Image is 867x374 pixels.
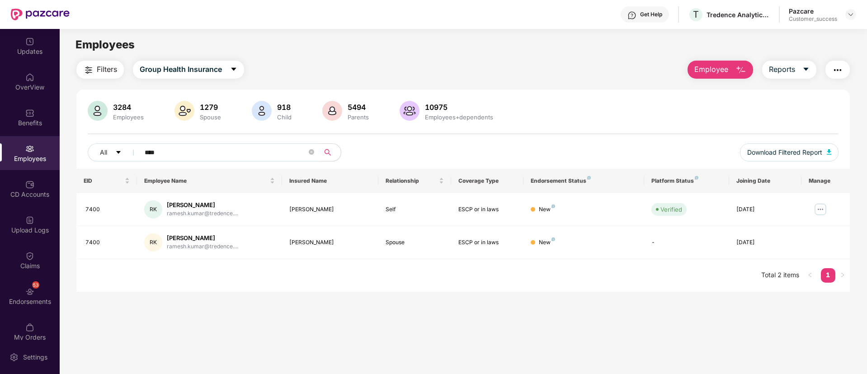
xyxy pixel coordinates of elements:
[115,149,122,156] span: caret-down
[174,101,194,121] img: svg+xml;base64,PHN2ZyB4bWxucz0iaHR0cDovL3d3dy53My5vcmcvMjAwMC9zdmciIHhtbG5zOnhsaW5rPSJodHRwOi8vd3...
[309,148,314,157] span: close-circle
[762,61,816,79] button: Reportscaret-down
[144,177,268,185] span: Employee Name
[640,11,662,18] div: Get Help
[832,65,843,76] img: svg+xml;base64,PHN2ZyB4bWxucz0iaHR0cDovL3d3dy53My5vcmcvMjAwMC9zdmciIHdpZHRoPSIyNCIgaGVpZ2h0PSIyNC...
[651,177,721,185] div: Platform Status
[167,201,238,209] div: [PERSON_NAME]
[688,61,753,79] button: Employee
[133,61,244,79] button: Group Health Insurancecaret-down
[167,234,238,242] div: [PERSON_NAME]
[587,176,591,180] img: svg+xml;base64,PHN2ZyB4bWxucz0iaHR0cDovL3d3dy53My5vcmcvMjAwMC9zdmciIHdpZHRoPSI4IiBoZWlnaHQ9IjgiIH...
[140,64,222,75] span: Group Health Insurance
[827,149,831,155] img: svg+xml;base64,PHN2ZyB4bWxucz0iaHR0cDovL3d3dy53My5vcmcvMjAwMC9zdmciIHhtbG5zOnhsaW5rPSJodHRwOi8vd3...
[531,177,637,185] div: Endorsement Status
[84,177,123,185] span: EID
[378,169,451,193] th: Relationship
[25,180,34,189] img: svg+xml;base64,PHN2ZyBpZD0iQ0RfQWNjb3VudHMiIGRhdGEtbmFtZT0iQ0QgQWNjb3VudHMiIHhtbG5zPSJodHRwOi8vd3...
[25,37,34,46] img: svg+xml;base64,PHN2ZyBpZD0iVXBkYXRlZCIgeG1sbnM9Imh0dHA6Ly93d3cudzMub3JnLzIwMDAvc3ZnIiB3aWR0aD0iMj...
[707,10,770,19] div: Tredence Analytics Solutions Private Limited
[83,65,94,76] img: svg+xml;base64,PHN2ZyB4bWxucz0iaHR0cDovL3d3dy53My5vcmcvMjAwMC9zdmciIHdpZHRoPSIyNCIgaGVpZ2h0PSIyNC...
[735,65,746,76] img: svg+xml;base64,PHN2ZyB4bWxucz0iaHR0cDovL3d3dy53My5vcmcvMjAwMC9zdmciIHhtbG5zOnhsaW5rPSJodHRwOi8vd3...
[386,177,437,185] span: Relationship
[319,143,341,161] button: search
[25,144,34,153] img: svg+xml;base64,PHN2ZyBpZD0iRW1wbG95ZWVzIiB4bWxucz0iaHR0cDovL3d3dy53My5vcmcvMjAwMC9zdmciIHdpZHRoPS...
[167,209,238,218] div: ramesh.kumar@tredence....
[75,38,135,51] span: Employees
[458,238,516,247] div: ESCP or in laws
[167,242,238,251] div: ramesh.kumar@tredence....
[551,204,555,208] img: svg+xml;base64,PHN2ZyB4bWxucz0iaHR0cDovL3d3dy53My5vcmcvMjAwMC9zdmciIHdpZHRoPSI4IiBoZWlnaHQ9IjgiIH...
[458,205,516,214] div: ESCP or in laws
[25,109,34,118] img: svg+xml;base64,PHN2ZyBpZD0iQmVuZWZpdHMiIHhtbG5zPSJodHRwOi8vd3d3LnczLm9yZy8yMDAwL3N2ZyIgd2lkdGg9Ij...
[309,149,314,155] span: close-circle
[76,61,124,79] button: Filters
[289,205,372,214] div: [PERSON_NAME]
[423,103,495,112] div: 10975
[322,101,342,121] img: svg+xml;base64,PHN2ZyB4bWxucz0iaHR0cDovL3d3dy53My5vcmcvMjAwMC9zdmciIHhtbG5zOnhsaW5rPSJodHRwOi8vd3...
[693,9,699,20] span: T
[25,323,34,332] img: svg+xml;base64,PHN2ZyBpZD0iTXlfT3JkZXJzIiBkYXRhLW5hbWU9Ik15IE9yZGVycyIgeG1sbnM9Imh0dHA6Ly93d3cudz...
[198,103,223,112] div: 1279
[346,103,371,112] div: 5494
[807,272,813,278] span: left
[275,114,293,121] div: Child
[9,353,19,362] img: svg+xml;base64,PHN2ZyBpZD0iU2V0dGluZy0yMHgyMCIgeG1sbnM9Imh0dHA6Ly93d3cudzMub3JnLzIwMDAvc3ZnIiB3aW...
[346,114,371,121] div: Parents
[769,64,795,75] span: Reports
[88,101,108,121] img: svg+xml;base64,PHN2ZyB4bWxucz0iaHR0cDovL3d3dy53My5vcmcvMjAwMC9zdmciIHhtbG5zOnhsaW5rPSJodHRwOi8vd3...
[747,147,822,157] span: Download Filtered Report
[551,237,555,241] img: svg+xml;base64,PHN2ZyB4bWxucz0iaHR0cDovL3d3dy53My5vcmcvMjAwMC9zdmciIHdpZHRoPSI4IiBoZWlnaHQ9IjgiIH...
[289,238,372,247] div: [PERSON_NAME]
[451,169,523,193] th: Coverage Type
[386,205,443,214] div: Self
[539,205,555,214] div: New
[761,268,799,283] li: Total 2 items
[144,200,162,218] div: RK
[813,202,828,217] img: manageButton
[97,64,117,75] span: Filters
[111,103,146,112] div: 3284
[802,66,810,74] span: caret-down
[694,64,728,75] span: Employee
[252,101,272,121] img: svg+xml;base64,PHN2ZyB4bWxucz0iaHR0cDovL3d3dy53My5vcmcvMjAwMC9zdmciIHhtbG5zOnhsaW5rPSJodHRwOi8vd3...
[840,272,845,278] span: right
[198,114,223,121] div: Spouse
[660,205,682,214] div: Verified
[847,11,854,18] img: svg+xml;base64,PHN2ZyBpZD0iRHJvcGRvd24tMzJ4MzIiIHhtbG5zPSJodHRwOi8vd3d3LnczLm9yZy8yMDAwL3N2ZyIgd2...
[32,281,39,289] div: 53
[137,169,282,193] th: Employee Name
[736,238,794,247] div: [DATE]
[835,268,850,283] li: Next Page
[20,353,50,362] div: Settings
[400,101,419,121] img: svg+xml;base64,PHN2ZyB4bWxucz0iaHR0cDovL3d3dy53My5vcmcvMjAwMC9zdmciIHhtbG5zOnhsaW5rPSJodHRwOi8vd3...
[25,287,34,296] img: svg+xml;base64,PHN2ZyBpZD0iRW5kb3JzZW1lbnRzIiB4bWxucz0iaHR0cDovL3d3dy53My5vcmcvMjAwMC9zdmciIHdpZH...
[85,238,130,247] div: 7400
[644,226,729,259] td: -
[736,205,794,214] div: [DATE]
[627,11,636,20] img: svg+xml;base64,PHN2ZyBpZD0iSGVscC0zMngzMiIgeG1sbnM9Imh0dHA6Ly93d3cudzMub3JnLzIwMDAvc3ZnIiB3aWR0aD...
[25,73,34,82] img: svg+xml;base64,PHN2ZyBpZD0iSG9tZSIgeG1sbnM9Imh0dHA6Ly93d3cudzMub3JnLzIwMDAvc3ZnIiB3aWR0aD0iMjAiIG...
[539,238,555,247] div: New
[230,66,237,74] span: caret-down
[275,103,293,112] div: 918
[789,15,837,23] div: Customer_success
[803,268,817,283] li: Previous Page
[25,251,34,260] img: svg+xml;base64,PHN2ZyBpZD0iQ2xhaW0iIHhtbG5zPSJodHRwOi8vd3d3LnczLm9yZy8yMDAwL3N2ZyIgd2lkdGg9IjIwIi...
[144,233,162,251] div: RK
[85,205,130,214] div: 7400
[729,169,801,193] th: Joining Date
[25,216,34,225] img: svg+xml;base64,PHN2ZyBpZD0iVXBsb2FkX0xvZ3MiIGRhdGEtbmFtZT0iVXBsb2FkIExvZ3MiIHhtbG5zPSJodHRwOi8vd3...
[821,268,835,283] li: 1
[789,7,837,15] div: Pazcare
[76,169,137,193] th: EID
[111,114,146,121] div: Employees
[319,149,336,156] span: search
[11,9,70,20] img: New Pazcare Logo
[695,176,698,180] img: svg+xml;base64,PHN2ZyB4bWxucz0iaHR0cDovL3d3dy53My5vcmcvMjAwMC9zdmciIHdpZHRoPSI4IiBoZWlnaHQ9IjgiIH...
[740,143,839,161] button: Download Filtered Report
[423,114,495,121] div: Employees+dependents
[801,169,850,193] th: Manage
[835,268,850,283] button: right
[282,169,379,193] th: Insured Name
